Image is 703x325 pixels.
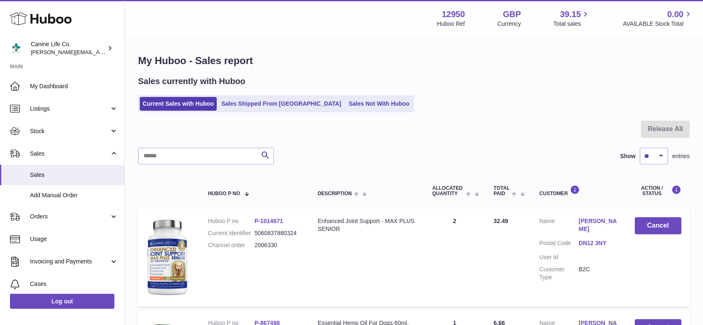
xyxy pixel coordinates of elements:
[208,217,255,225] dt: Huboo P no
[623,9,693,28] a: 0.00 AVAILABLE Stock Total
[30,127,109,135] span: Stock
[623,20,693,28] span: AVAILABLE Stock Total
[635,185,681,196] div: Action / Status
[579,239,618,247] a: DN12 3NY
[10,42,22,55] img: kevin@clsgltd.co.uk
[30,280,118,288] span: Cases
[30,191,118,199] span: Add Manual Order
[30,150,109,158] span: Sales
[138,54,690,67] h1: My Huboo - Sales report
[553,20,590,28] span: Total sales
[540,253,579,261] dt: User Id
[30,213,109,221] span: Orders
[667,9,683,20] span: 0.00
[30,171,118,179] span: Sales
[540,239,579,249] dt: Postal Code
[635,217,681,234] button: Cancel
[579,265,618,281] dd: B2C
[30,82,118,90] span: My Dashboard
[318,217,416,233] div: Enhanced Joint Support - MAX PLUS SENIOR
[255,241,301,249] dd: 2006330
[208,241,255,249] dt: Channel order
[540,217,579,235] dt: Name
[579,217,618,233] a: [PERSON_NAME]
[560,9,581,20] span: 39.15
[620,152,636,160] label: Show
[30,105,109,113] span: Listings
[30,235,118,243] span: Usage
[208,229,255,237] dt: Current identifier
[540,185,618,196] div: Customer
[31,49,167,55] span: [PERSON_NAME][EMAIL_ADDRESS][DOMAIN_NAME]
[494,186,510,196] span: Total paid
[10,294,114,309] a: Log out
[540,265,579,281] dt: Customer Type
[255,218,283,224] a: P-1014671
[140,97,217,111] a: Current Sales with Huboo
[208,191,240,196] span: Huboo P no
[30,258,109,265] span: Invoicing and Payments
[432,186,464,196] span: ALLOCATED Quantity
[494,218,508,224] span: 32.49
[672,152,690,160] span: entries
[255,229,301,237] dd: 5060837880324
[138,76,245,87] h2: Sales currently with Huboo
[442,9,465,20] strong: 12950
[31,40,106,56] div: Canine Life Co.
[437,20,465,28] div: Huboo Ref
[146,217,188,296] img: 129501732536582.jpg
[503,9,521,20] strong: GBP
[318,191,352,196] span: Description
[553,9,590,28] a: 39.15 Total sales
[346,97,412,111] a: Sales Not With Huboo
[218,97,344,111] a: Sales Shipped From [GEOGRAPHIC_DATA]
[424,209,485,306] td: 2
[498,20,521,28] div: Currency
